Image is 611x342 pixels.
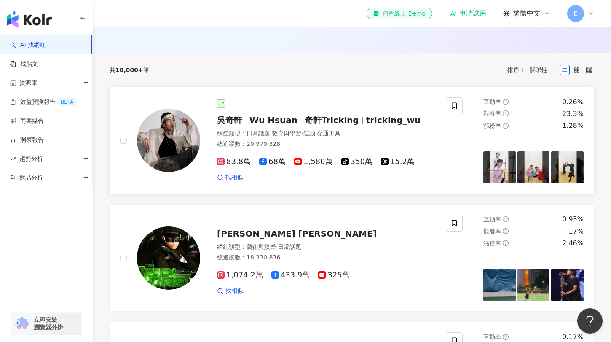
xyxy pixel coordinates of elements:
div: 排序： [507,63,560,77]
span: Wu Hsuan [249,115,297,125]
a: 效益預測報告BETA [10,98,77,106]
a: 找貼文 [10,60,38,68]
div: 網紅類型 ： [217,129,436,138]
span: question-circle [503,216,509,222]
a: 找相似 [217,287,243,295]
img: post-image [483,151,516,184]
span: · [315,130,317,137]
a: KOL Avatar吳奇軒Wu Hsuan奇軒Trickingtricking_wu網紅類型：日常話題·教育與學習·運動·交通工具總追蹤數：20,970,32883.8萬68萬1,580萬350... [110,87,594,194]
span: 繁體中文 [513,9,540,18]
span: question-circle [503,334,509,340]
img: KOL Avatar [137,226,200,290]
img: post-image [551,151,584,184]
span: 競品分析 [19,168,43,187]
span: question-circle [503,240,509,246]
span: 奇軒Tricking [305,115,359,125]
span: 漲粉率 [483,122,501,129]
span: 15.2萬 [381,157,415,166]
span: 350萬 [341,157,372,166]
div: 共 筆 [110,67,149,73]
span: 10,000+ [115,67,143,73]
span: 日常話題 [278,243,301,250]
span: 漲粉率 [483,240,501,247]
span: question-circle [503,228,509,234]
span: 433.9萬 [271,271,310,280]
div: 0.93% [562,215,584,224]
span: 觀看率 [483,110,501,117]
span: 找相似 [225,173,243,182]
span: · [301,130,303,137]
span: 運動 [303,130,315,137]
span: 關聯性 [530,63,555,77]
a: 找相似 [217,173,243,182]
div: 0.17% [562,332,584,342]
a: 洞察報告 [10,136,44,144]
span: E [574,9,578,18]
a: 申請試用 [449,9,486,18]
span: 83.8萬 [217,157,251,166]
div: 總追蹤數 ： 18,330,836 [217,253,436,262]
div: 總追蹤數 ： 20,970,328 [217,140,436,148]
img: post-image [517,151,550,184]
a: 商案媒合 [10,117,44,125]
span: 立即安裝 瀏覽器外掛 [34,316,63,331]
span: 68萬 [259,157,286,166]
span: 觀看率 [483,228,501,234]
span: 互動率 [483,216,501,223]
img: post-image [551,269,584,302]
img: logo [7,11,52,28]
a: 預約線上 Demo [367,8,432,19]
span: question-circle [503,110,509,116]
span: question-circle [503,99,509,105]
span: · [270,130,272,137]
span: 資源庫 [19,73,37,92]
div: 23.3% [562,109,584,118]
div: 0.26% [562,97,584,107]
img: chrome extension [13,317,30,330]
span: 交通工具 [317,130,340,137]
img: KOL Avatar [137,109,200,172]
span: question-circle [503,123,509,129]
div: 網紅類型 ： [217,243,436,251]
span: · [276,243,278,250]
span: 趨勢分析 [19,149,43,168]
span: 日常話題 [247,130,270,137]
a: KOL Avatar[PERSON_NAME] [PERSON_NAME]網紅類型：藝術與娛樂·日常話題總追蹤數：18,330,8361,074.2萬433.9萬325萬找相似互動率questi... [110,204,594,312]
span: rise [10,156,16,162]
iframe: Help Scout Beacon - Open [577,308,603,334]
span: 藝術與娛樂 [247,243,276,250]
a: chrome extension立即安裝 瀏覽器外掛 [11,312,82,335]
span: 1,580萬 [294,157,333,166]
span: 互動率 [483,98,501,105]
span: [PERSON_NAME] [PERSON_NAME] [217,229,377,239]
span: 找相似 [225,287,243,295]
span: 教育與學習 [272,130,301,137]
span: 吳奇軒 [217,115,242,125]
div: 17% [568,227,584,236]
a: searchAI 找網紅 [10,41,46,49]
img: post-image [483,269,516,302]
span: 1,074.2萬 [217,271,263,280]
div: 預約線上 Demo [373,9,426,18]
span: 互動率 [483,334,501,340]
span: tricking_wu [366,115,421,125]
div: 2.46% [562,239,584,248]
div: 1.28% [562,121,584,130]
img: post-image [517,269,550,302]
span: 325萬 [318,271,349,280]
